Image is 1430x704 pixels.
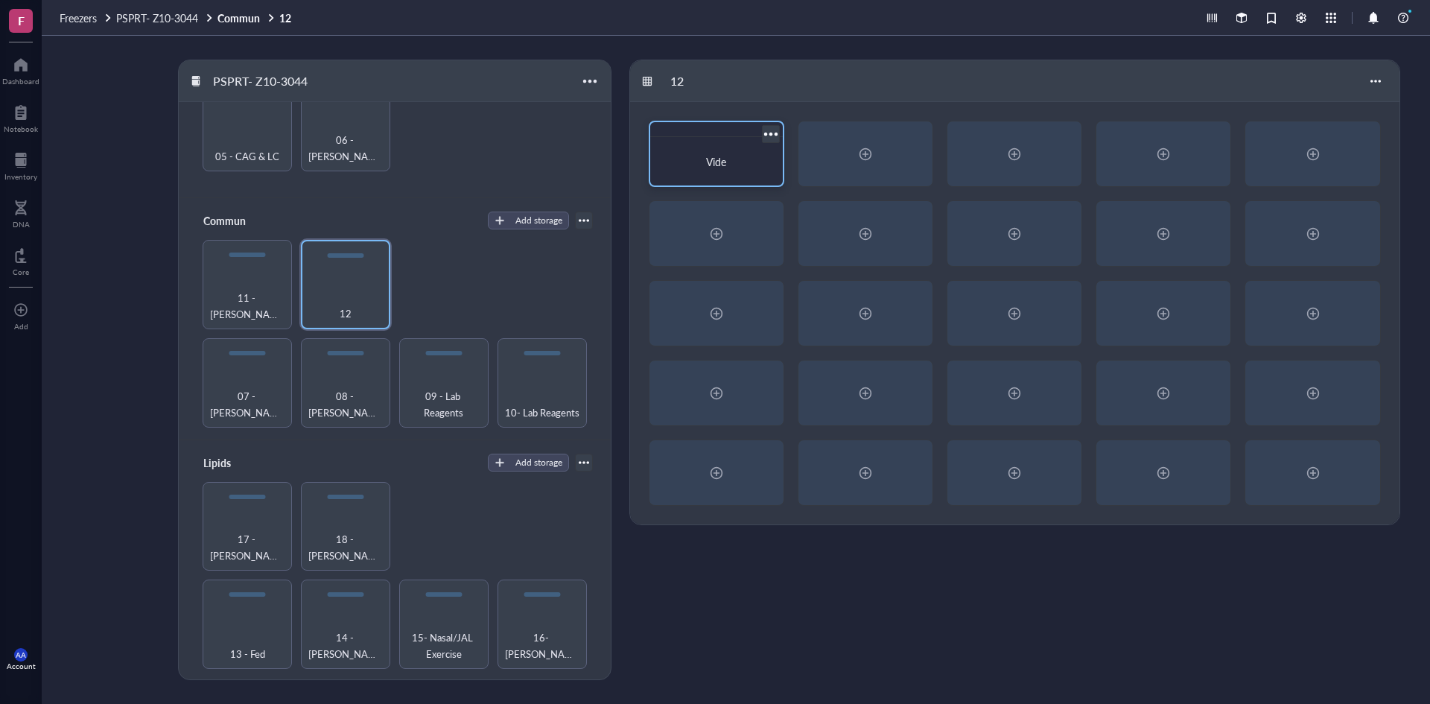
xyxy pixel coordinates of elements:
[2,53,39,86] a: Dashboard
[60,10,97,25] span: Freezers
[308,630,384,662] span: 14 - [PERSON_NAME]/[PERSON_NAME]
[16,650,26,659] span: AA
[18,11,25,30] span: F
[706,154,726,169] span: Vide
[116,10,198,25] span: PSPRT- Z10-3044
[14,322,28,331] div: Add
[515,456,562,469] div: Add storage
[13,267,29,276] div: Core
[209,388,285,421] span: 07 - [PERSON_NAME]
[4,148,37,181] a: Inventory
[60,11,113,25] a: Freezers
[4,101,38,133] a: Notebook
[230,646,265,662] span: 13 - Fed
[488,454,569,472] button: Add storage
[7,662,36,670] div: Account
[215,148,279,165] span: 05 - CAG & LC
[664,69,753,94] div: 12
[406,630,482,662] span: 15- Nasal/JAL Exercise
[488,212,569,229] button: Add storage
[308,388,384,421] span: 08 - [PERSON_NAME] et Fed
[505,405,579,421] span: 10- Lab Reagents
[308,531,384,564] span: 18 - [PERSON_NAME]
[340,305,352,322] span: 12
[308,132,384,165] span: 06 - [PERSON_NAME]
[406,388,482,421] span: 09 - Lab Reagents
[4,124,38,133] div: Notebook
[206,69,314,94] div: PSPRT- Z10-3044
[217,11,294,25] a: Commun12
[13,244,29,276] a: Core
[504,630,580,662] span: 16- [PERSON_NAME]
[197,452,286,473] div: Lipids
[209,531,285,564] span: 17 - [PERSON_NAME] et [PERSON_NAME]
[116,11,214,25] a: PSPRT- Z10-3044
[13,220,30,229] div: DNA
[197,210,286,231] div: Commun
[4,172,37,181] div: Inventory
[2,77,39,86] div: Dashboard
[209,290,285,323] span: 11 - [PERSON_NAME]
[13,196,30,229] a: DNA
[515,214,562,227] div: Add storage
